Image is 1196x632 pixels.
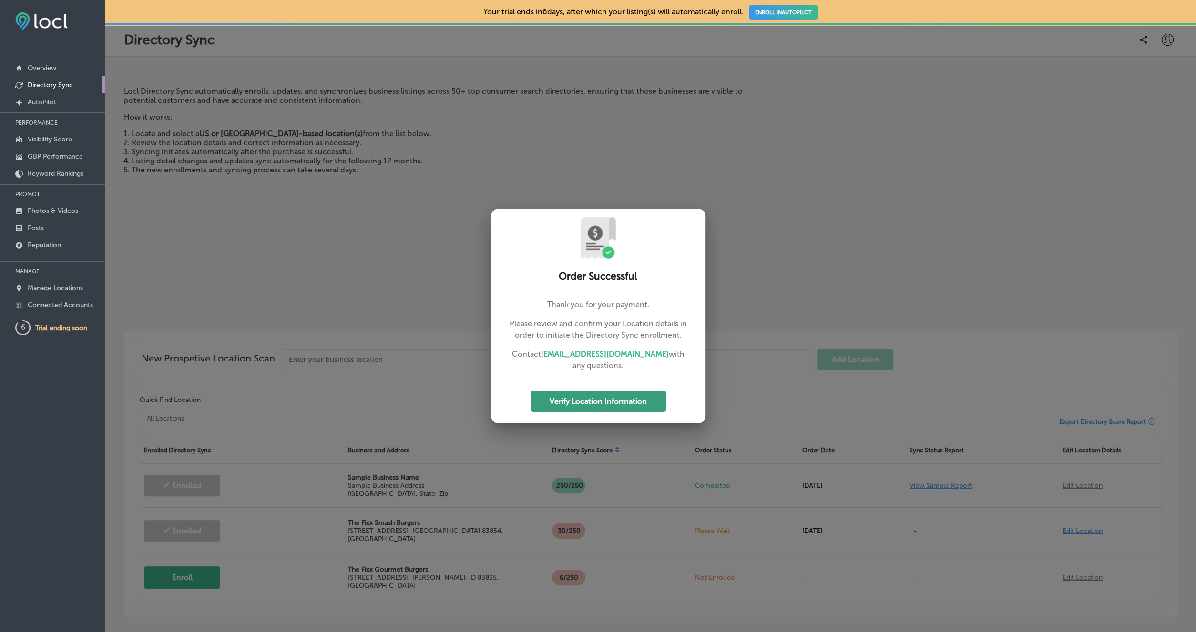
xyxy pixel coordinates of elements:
p: Thank you for your payment. [506,299,690,311]
a: [EMAIL_ADDRESS][DOMAIN_NAME] [541,350,669,359]
p: Visibility Score [28,135,72,143]
p: Directory Sync [28,81,73,89]
p: Keyword Rankings [28,170,83,178]
img: UryPoqUmSj4VC2ZdTn7sJzIzWBea8n9D3djSW0VNpAAAAABJRU5ErkJggg== [577,216,620,259]
p: Trial ending soon [35,324,87,332]
p: Photos & Videos [28,207,78,215]
p: Your trial ends in 6 days, after which your listing(s) will automatically enroll. [483,7,818,16]
p: AutoPilot [28,98,56,106]
button: Verify Location Information [531,391,666,412]
a: ENROLL INAUTOPILOT [749,5,818,20]
p: Connected Accounts [28,301,93,309]
p: Overview [28,64,56,72]
p: Reputation [28,241,61,249]
p: Please review and confirm your Location details in order to initiate the Directory Sync enrollment. [506,318,690,341]
p: GBP Performance [28,152,83,161]
p: Posts [28,224,44,232]
h2: Order Successful [502,271,694,282]
text: 6 [21,323,25,331]
p: Manage Locations [28,284,83,292]
img: fda3e92497d09a02dc62c9cd864e3231.png [15,12,68,30]
p: Contact with any questions. [506,349,690,371]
